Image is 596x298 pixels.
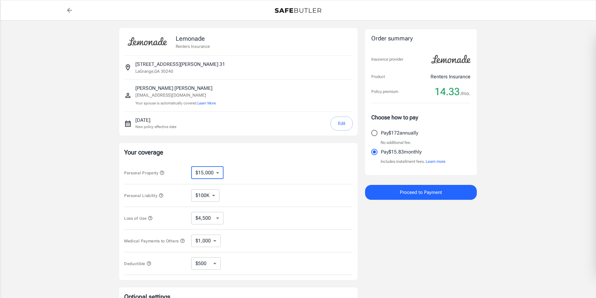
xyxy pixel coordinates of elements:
img: Back to quotes [275,8,321,13]
span: Proceed to Payment [400,188,442,196]
button: Personal Property [124,169,165,177]
button: Personal Liability [124,192,164,199]
button: Loss of Use [124,214,153,222]
span: 14.33 [435,85,460,98]
button: Medical Payments to Others [124,237,185,245]
p: Lemonade [176,34,210,43]
p: New policy effective date [135,124,176,130]
span: Loss of Use [124,216,153,221]
p: Your coverage [124,148,353,157]
p: LaGrange , GA 30240 [135,68,173,74]
svg: New policy start date [124,120,132,127]
p: [EMAIL_ADDRESS][DOMAIN_NAME] [135,92,216,99]
svg: Insured address [124,64,132,71]
span: Deductible [124,261,151,266]
button: Edit [331,117,353,131]
p: Your spouse is automatically covered. [135,100,216,106]
span: Personal Property [124,171,165,175]
p: Choose how to pay [371,113,471,121]
button: Learn more [426,158,445,165]
svg: Insured person [124,92,132,99]
p: Pay $15.83 monthly [381,148,422,156]
button: Learn More [197,100,216,106]
p: Pay $172 annually [381,129,418,137]
p: Policy premium [371,89,398,95]
img: Lemonade [124,33,171,50]
span: Medical Payments to Others [124,239,185,243]
p: Renters Insurance [431,73,471,80]
p: [DATE] [135,117,176,124]
img: Lemonade [428,51,474,68]
span: /mo. [461,89,471,98]
p: No additional fee. [381,140,411,146]
a: back to quotes [63,4,76,16]
span: Personal Liability [124,193,164,198]
div: Order summary [371,34,471,43]
p: Includes installment fees. [381,158,445,165]
p: [PERSON_NAME] [PERSON_NAME] [135,85,216,92]
p: Insurance provider [371,56,403,62]
button: Deductible [124,260,151,267]
button: Proceed to Payment [365,185,477,200]
p: Renters Insurance [176,43,210,49]
p: Product [371,74,385,80]
p: [STREET_ADDRESS][PERSON_NAME] 31 [135,61,225,68]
